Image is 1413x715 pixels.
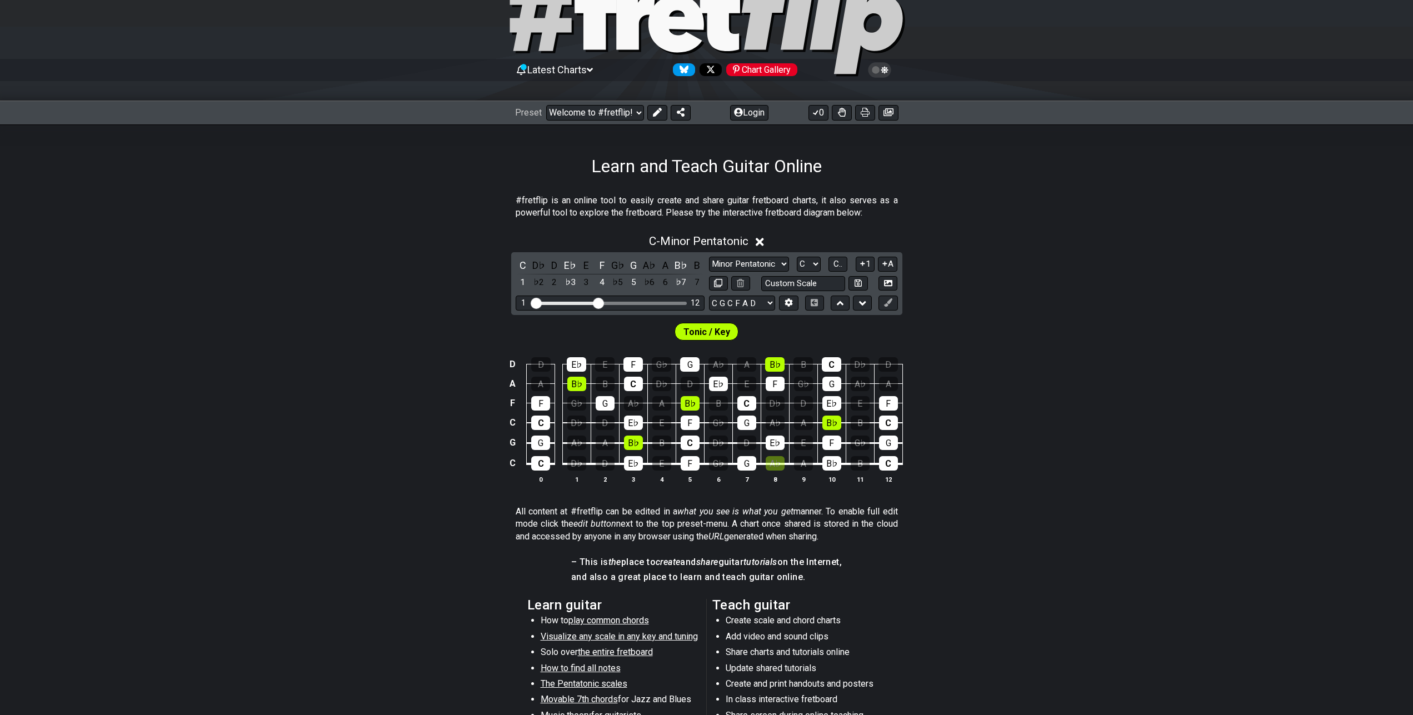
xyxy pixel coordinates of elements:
div: toggle scale degree [563,275,577,290]
button: Store user defined scale [848,276,867,291]
div: A [596,436,615,450]
div: G [596,396,615,411]
th: 1 [562,473,591,485]
div: D [596,416,615,430]
div: G [737,416,756,430]
div: G♭ [709,456,728,471]
div: F [879,396,898,411]
th: 7 [732,473,761,485]
div: F [681,416,700,430]
div: C [822,357,841,372]
button: C.. [828,257,847,272]
div: B [652,436,671,450]
div: A♭ [624,396,643,411]
div: E♭ [709,377,728,391]
span: the entire fretboard [578,647,653,657]
th: 5 [676,473,704,485]
div: toggle scale degree [642,275,657,290]
div: D♭ [766,396,785,411]
div: B [851,416,870,430]
div: C [531,416,550,430]
div: B♭ [567,377,586,391]
div: B [851,456,870,471]
div: B [709,396,728,411]
div: F [531,396,550,411]
div: D [531,357,551,372]
div: E [851,396,870,411]
div: A [879,377,898,391]
div: Chart Gallery [726,63,797,76]
select: Tonic/Root [797,257,821,272]
div: F [822,436,841,450]
div: G [822,377,841,391]
th: 10 [817,473,846,485]
div: Visible fret range [516,296,705,311]
a: #fretflip at Pinterest [722,63,797,76]
div: 1 [521,298,526,308]
div: F [623,357,643,372]
div: toggle pitch class [674,258,688,273]
div: toggle scale degree [595,275,609,290]
div: C [624,377,643,391]
div: toggle scale degree [674,275,688,290]
div: B [596,377,615,391]
div: toggle scale degree [547,275,562,290]
button: Print [855,105,875,121]
em: URL [708,531,724,542]
div: G♭ [709,416,728,430]
td: C [506,453,519,474]
div: D [737,436,756,450]
li: How to [541,614,699,630]
em: share [696,557,718,567]
div: toggle pitch class [563,258,577,273]
span: play common chords [568,615,649,626]
button: Edit Tuning [779,296,798,311]
div: F [766,377,785,391]
div: 12 [691,298,700,308]
div: D♭ [709,436,728,450]
div: C [681,436,700,450]
div: D♭ [567,416,586,430]
h2: Teach guitar [712,599,886,611]
th: 4 [647,473,676,485]
button: Move down [853,296,872,311]
h4: and also a great place to learn and teach guitar online. [571,571,842,583]
th: 11 [846,473,874,485]
a: Follow #fretflip at X [695,63,722,76]
div: D [681,377,700,391]
td: D [506,355,519,374]
td: G [506,433,519,453]
th: 6 [704,473,732,485]
em: tutorials [743,557,777,567]
li: Create and print handouts and posters [726,678,884,693]
button: Create Image [878,276,897,291]
div: toggle pitch class [690,258,704,273]
div: D [596,456,615,471]
button: Copy [709,276,728,291]
span: The Pentatonic scales [541,678,627,689]
div: toggle scale degree [626,275,641,290]
th: 0 [527,473,555,485]
div: B♭ [822,416,841,430]
div: E♭ [624,416,643,430]
div: E♭ [624,456,643,471]
div: toggle pitch class [516,258,530,273]
div: A♭ [766,416,785,430]
a: Follow #fretflip at Bluesky [668,63,695,76]
div: D♭ [567,456,586,471]
div: D♭ [652,377,671,391]
div: toggle pitch class [531,258,546,273]
select: Tuning [709,296,775,311]
p: #fretflip is an online tool to easily create and share guitar fretboard charts, it also serves as... [516,194,898,219]
div: C [879,416,898,430]
div: A [531,377,550,391]
button: Toggle horizontal chord view [805,296,824,311]
button: First click edit preset to enable marker editing [878,296,897,311]
h4: – This is place to and guitar on the Internet, [571,556,842,568]
th: 8 [761,473,789,485]
li: Update shared tutorials [726,662,884,678]
div: toggle scale degree [516,275,530,290]
span: Toggle light / dark theme [873,65,886,75]
button: Delete [731,276,750,291]
span: Visualize any scale in any key and tuning [541,631,698,642]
